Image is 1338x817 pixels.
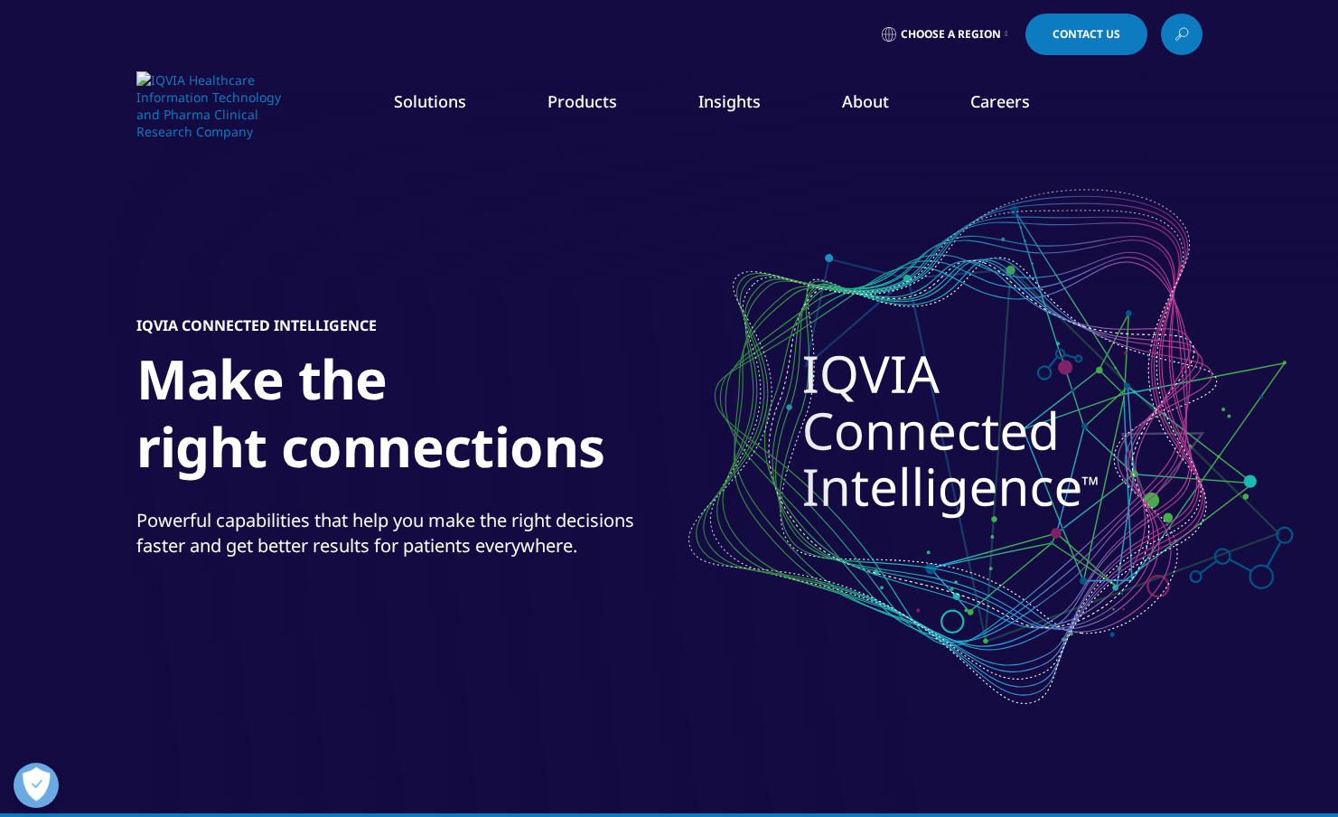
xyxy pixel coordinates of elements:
a: About [842,90,889,112]
p: Powerful capabilities that help you make the right decisions faster and get better results for pa... [136,508,665,569]
nav: Primary [288,63,1202,148]
img: IQVIA Healthcare Information Technology and Pharma Clinical Research Company [136,71,281,140]
a: Contact Us [1025,14,1147,55]
a: Insights [698,90,761,112]
a: Solutions [394,90,466,112]
a: Products [547,90,617,112]
span: Contact Us [1053,29,1120,40]
h5: IQVIA Connected Intelligence [136,316,377,334]
a: Careers [970,90,1030,112]
button: Open Preferences [14,763,59,808]
h1: Make the right connections [136,345,814,492]
span: Choose a Region [901,27,1001,42]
